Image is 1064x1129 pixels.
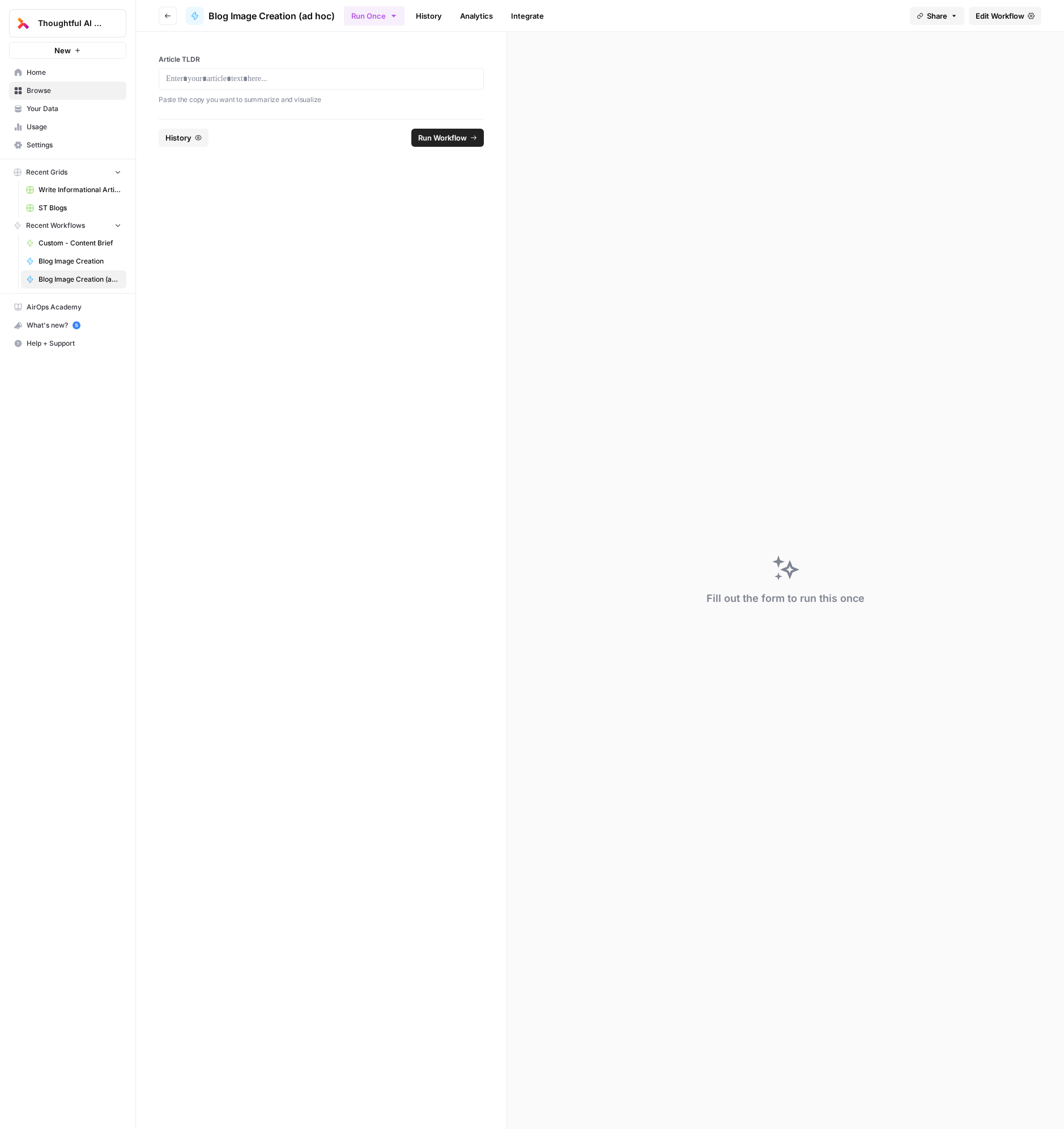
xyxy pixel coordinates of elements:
[411,129,484,147] button: Run Workflow
[13,13,33,33] img: Thoughtful AI Content Engine Logo
[186,7,335,25] a: Blog Image Creation (ad hoc)
[9,9,126,37] button: Workspace: Thoughtful AI Content Engine
[344,6,405,26] button: Run Once
[39,185,121,195] span: Write Informational Article
[26,220,85,231] span: Recent Workflows
[910,7,964,25] button: Share
[27,86,121,96] span: Browse
[9,136,126,154] a: Settings
[9,298,126,316] a: AirOps Academy
[159,129,208,147] button: History
[9,63,126,82] a: Home
[21,199,126,217] a: ST Blogs
[208,9,335,23] span: Blog Image Creation (ad hoc)
[54,45,71,56] span: New
[159,94,484,105] p: Paste the copy you want to summarize and visualize
[9,82,126,100] a: Browse
[21,181,126,199] a: Write Informational Article
[39,256,121,266] span: Blog Image Creation
[75,322,78,328] text: 5
[9,164,126,181] button: Recent Grids
[418,132,467,143] span: Run Workflow
[27,338,121,349] span: Help + Support
[39,238,121,248] span: Custom - Content Brief
[21,270,126,288] a: Blog Image Creation (ad hoc)
[165,132,191,143] span: History
[39,203,121,213] span: ST Blogs
[27,140,121,150] span: Settings
[707,591,865,606] div: Fill out the form to run this once
[73,321,80,329] a: 5
[9,118,126,136] a: Usage
[26,167,67,177] span: Recent Grids
[159,54,484,65] label: Article TLDR
[927,10,947,22] span: Share
[976,10,1024,22] span: Edit Workflow
[969,7,1041,25] a: Edit Workflow
[409,7,449,25] a: History
[39,274,121,285] span: Blog Image Creation (ad hoc)
[21,252,126,270] a: Blog Image Creation
[27,122,121,132] span: Usage
[504,7,551,25] a: Integrate
[10,317,126,334] div: What's new?
[27,67,121,78] span: Home
[9,334,126,353] button: Help + Support
[9,100,126,118] a: Your Data
[9,316,126,334] button: What's new? 5
[27,104,121,114] span: Your Data
[27,302,121,312] span: AirOps Academy
[38,18,107,29] span: Thoughtful AI Content Engine
[9,217,126,234] button: Recent Workflows
[9,42,126,59] button: New
[453,7,500,25] a: Analytics
[21,234,126,252] a: Custom - Content Brief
